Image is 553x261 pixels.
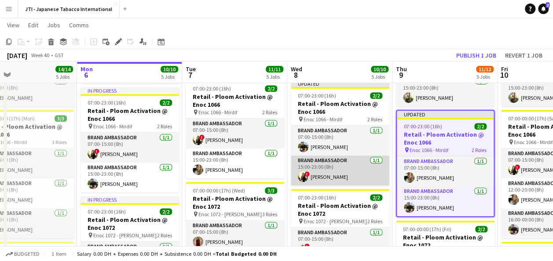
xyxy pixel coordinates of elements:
[395,70,407,80] span: 9
[7,51,27,60] div: [DATE]
[81,163,179,192] app-card-role: Brand Ambassador1/115:00-23:00 (8h)[PERSON_NAME]
[88,208,126,215] span: 07:00-23:00 (16h)
[298,92,336,99] span: 07:00-23:00 (16h)
[367,218,382,225] span: 2 Roles
[4,19,23,31] a: View
[304,218,367,225] span: Enoc 1072 - [PERSON_NAME]
[55,115,67,122] span: 3/3
[198,109,237,116] span: Enoc 1066 - Mirdif
[291,65,302,73] span: Wed
[265,85,277,92] span: 2/2
[291,126,389,156] app-card-role: Brand Ambassador1/107:00-15:00 (8h)[PERSON_NAME]
[396,110,494,217] app-job-card: Updated07:00-23:00 (16h)2/2Retail - Ploom Activation @ Enoc 1066 Enoc 1066 - Mirdif2 RolesBrand A...
[515,164,520,170] span: !
[52,139,67,145] span: 3 Roles
[81,107,179,123] h3: Retail - Ploom Activation @ Enoc 1066
[81,216,179,232] h3: Retail - Ploom Activation @ Enoc 1072
[291,228,389,257] app-card-role: Brand Ambassador1/107:00-15:00 (8h)![PERSON_NAME]
[81,87,179,94] div: In progress
[77,250,277,257] div: Salary 0.00 DH + Expenses 0.00 DH + Subsistence 0.00 DH =
[291,80,389,185] app-job-card: Updated07:00-23:00 (16h)2/2Retail - Ploom Activation @ Enoc 1066 Enoc 1066 - Mirdif2 RolesBrand A...
[28,21,38,29] span: Edit
[161,73,178,80] div: 5 Jobs
[500,70,508,80] span: 10
[93,232,157,239] span: Enoc 1072 - [PERSON_NAME]
[538,4,549,14] a: 2
[397,111,494,118] div: Updated
[7,21,19,29] span: View
[94,149,99,154] span: !
[476,73,493,80] div: 5 Jobs
[453,50,500,61] button: Publish 1 job
[157,123,172,130] span: 2 Roles
[370,92,382,99] span: 2/2
[93,123,132,130] span: Enoc 1066 - Mirdif
[265,187,277,194] span: 3/3
[81,196,179,203] div: In progress
[18,0,120,18] button: JTI - Japanese Tabacco International
[304,171,310,177] span: !
[161,66,178,72] span: 10/10
[193,187,245,194] span: 07:00-00:00 (17h) (Wed)
[14,251,40,257] span: Budgeted
[266,66,283,72] span: 11/11
[186,80,284,178] app-job-card: 07:00-23:00 (16h)2/2Retail - Ploom Activation @ Enoc 1066 Enoc 1066 - Mirdif2 RolesBrand Ambassad...
[403,226,451,232] span: 07:00-00:00 (17h) (Fri)
[291,156,389,185] app-card-role: Brand Ambassador1/115:00-23:00 (8h)![PERSON_NAME]
[186,221,284,250] app-card-role: Brand Ambassador1/107:00-15:00 (8h)[PERSON_NAME]
[56,73,73,80] div: 5 Jobs
[262,109,277,116] span: 2 Roles
[47,21,60,29] span: Jobs
[186,195,284,210] h3: Retail - Ploom Activation @ Enoc 1072
[371,73,388,80] div: 5 Jobs
[186,149,284,178] app-card-role: Brand Ambassador1/115:00-23:00 (8h)[PERSON_NAME]
[502,50,546,61] button: Revert 1 job
[186,93,284,109] h3: Retail - Ploom Activation @ Enoc 1066
[88,99,126,106] span: 07:00-23:00 (16h)
[184,70,196,80] span: 7
[476,66,494,72] span: 11/12
[371,66,388,72] span: 10/10
[291,100,389,116] h3: Retail - Ploom Activation @ Enoc 1066
[69,21,89,29] span: Comms
[157,232,172,239] span: 2 Roles
[216,250,277,257] span: Total Budgeted 0.00 DH
[397,186,494,216] app-card-role: Brand Ambassador1/115:00-23:00 (8h)[PERSON_NAME]
[397,156,494,186] app-card-role: Brand Ambassador1/107:00-15:00 (8h)[PERSON_NAME]
[66,19,92,31] a: Comms
[48,250,70,257] span: 1 item
[304,243,310,249] span: !
[55,66,73,72] span: 14/14
[298,194,336,201] span: 07:00-23:00 (16h)
[266,73,283,80] div: 5 Jobs
[370,194,382,201] span: 2/2
[81,65,93,73] span: Mon
[186,65,196,73] span: Tue
[25,19,42,31] a: Edit
[160,208,172,215] span: 2/2
[304,116,342,123] span: Enoc 1066 - Mirdif
[396,233,494,249] h3: Retail - Ploom Activation @ Enoc 1072
[198,211,262,217] span: Enoc 1072 - [PERSON_NAME]
[29,52,51,58] span: Week 40
[396,65,407,73] span: Thu
[501,65,508,73] span: Fri
[474,123,487,130] span: 2/2
[367,116,382,123] span: 2 Roles
[55,52,64,58] div: GST
[397,130,494,146] h3: Retail - Ploom Activation @ Enoc 1066
[199,134,205,140] span: !
[81,87,179,192] app-job-card: In progress07:00-23:00 (16h)2/2Retail - Ploom Activation @ Enoc 1066 Enoc 1066 - Mirdif2 RolesBra...
[186,119,284,149] app-card-role: Brand Ambassador1/107:00-15:00 (8h)![PERSON_NAME]
[193,85,231,92] span: 07:00-23:00 (16h)
[81,133,179,163] app-card-role: Brand Ambassador1/107:00-15:00 (8h)![PERSON_NAME]
[262,211,277,217] span: 3 Roles
[546,2,549,8] span: 2
[4,249,41,259] button: Budgeted
[472,147,487,153] span: 2 Roles
[291,202,389,217] h3: Retail - Ploom Activation @ Enoc 1072
[404,123,442,130] span: 07:00-23:00 (16h)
